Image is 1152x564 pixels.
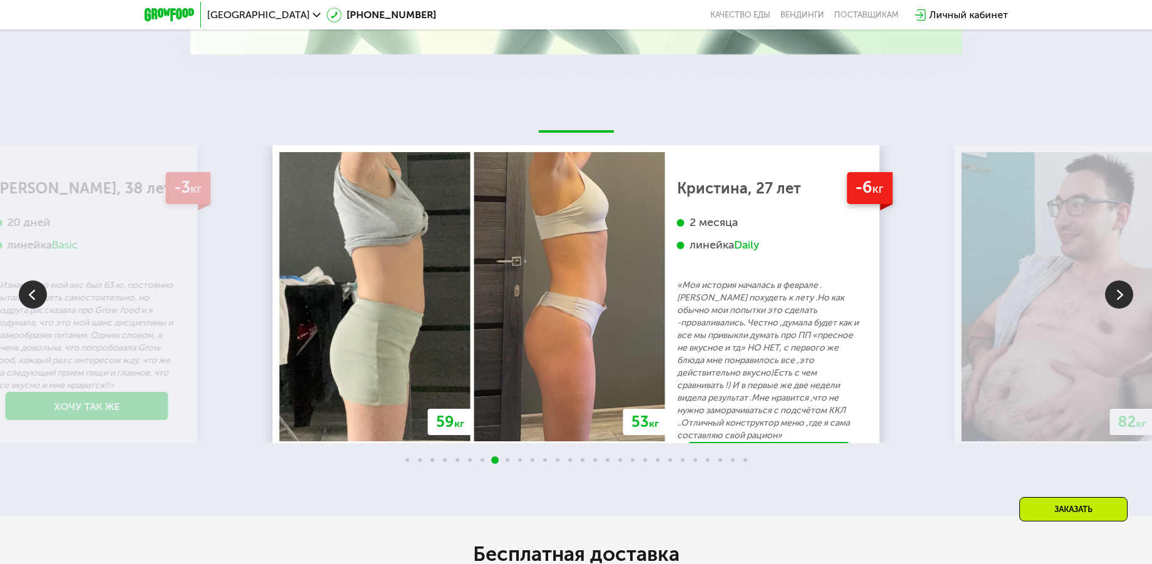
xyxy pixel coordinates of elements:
[428,409,472,435] div: 59
[929,8,1008,23] div: Личный кабинет
[677,182,861,195] div: Кристина, 27 лет
[6,392,168,420] a: Хочу так же
[327,8,436,23] a: [PHONE_NUMBER]
[207,10,310,20] span: [GEOGRAPHIC_DATA]
[710,10,770,20] a: Качество еды
[190,182,201,196] span: кг
[734,238,760,252] div: Daily
[677,238,861,252] div: линейка
[688,442,850,470] a: Хочу так же
[19,280,47,309] img: Slide left
[780,10,824,20] a: Вендинги
[834,10,899,20] div: поставщикам
[1019,497,1128,521] div: Заказать
[677,279,861,442] p: «Моя история началась в феврале .[PERSON_NAME] похудеть к лету .Но как обычно мои попытки это сде...
[677,215,861,230] div: 2 месяца
[847,172,892,204] div: -6
[649,418,659,429] span: кг
[872,182,884,196] span: кг
[1136,418,1146,429] span: кг
[454,418,464,429] span: кг
[165,172,210,204] div: -3
[52,238,78,252] div: Basic
[623,409,667,435] div: 53
[1105,280,1133,309] img: Slide right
